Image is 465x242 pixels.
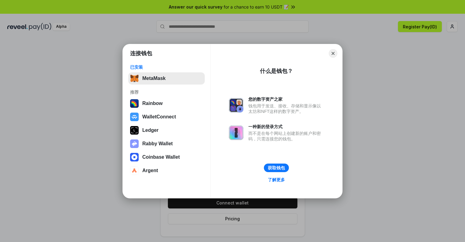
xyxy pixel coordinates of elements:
button: Close [329,49,337,58]
div: 了解更多 [268,177,285,182]
img: svg+xml,%3Csvg%20width%3D%2228%22%20height%3D%2228%22%20viewBox%3D%220%200%2028%2028%22%20fill%3D... [130,153,139,161]
div: Ledger [142,128,158,133]
div: Rainbow [142,101,163,106]
div: 已安装 [130,64,203,70]
div: 什么是钱包？ [260,67,293,75]
a: 了解更多 [264,176,289,184]
button: Coinbase Wallet [128,151,205,163]
button: WalletConnect [128,111,205,123]
div: 一种新的登录方式 [248,124,324,129]
img: svg+xml,%3Csvg%20xmlns%3D%22http%3A%2F%2Fwww.w3.org%2F2000%2Fsvg%22%20width%3D%2228%22%20height%3... [130,126,139,135]
button: Argent [128,164,205,177]
img: svg+xml,%3Csvg%20width%3D%2228%22%20height%3D%2228%22%20viewBox%3D%220%200%2028%2028%22%20fill%3D... [130,113,139,121]
img: svg+xml,%3Csvg%20width%3D%22120%22%20height%3D%22120%22%20viewBox%3D%220%200%20120%20120%22%20fil... [130,99,139,108]
img: svg+xml,%3Csvg%20xmlns%3D%22http%3A%2F%2Fwww.w3.org%2F2000%2Fsvg%22%20fill%3D%22none%22%20viewBox... [130,139,139,148]
img: svg+xml,%3Csvg%20xmlns%3D%22http%3A%2F%2Fwww.w3.org%2F2000%2Fsvg%22%20fill%3D%22none%22%20viewBox... [229,125,243,140]
button: MetaMask [128,72,205,85]
img: svg+xml,%3Csvg%20fill%3D%22none%22%20height%3D%2233%22%20viewBox%3D%220%200%2035%2033%22%20width%... [130,74,139,83]
div: Argent [142,168,158,173]
img: svg+xml,%3Csvg%20width%3D%2228%22%20height%3D%2228%22%20viewBox%3D%220%200%2028%2028%22%20fill%3D... [130,166,139,175]
button: Ledger [128,124,205,136]
div: MetaMask [142,76,165,81]
div: 获取钱包 [268,165,285,171]
button: Rabby Wallet [128,138,205,150]
h1: 连接钱包 [130,50,152,57]
button: 获取钱包 [264,164,289,172]
div: 钱包用于发送、接收、存储和显示像以太坊和NFT这样的数字资产。 [248,103,324,114]
button: Rainbow [128,97,205,110]
div: 推荐 [130,89,203,95]
div: Rabby Wallet [142,141,173,146]
div: 而不是在每个网站上创建新的账户和密码，只需连接您的钱包。 [248,131,324,142]
div: Coinbase Wallet [142,154,180,160]
div: 您的数字资产之家 [248,96,324,102]
img: svg+xml,%3Csvg%20xmlns%3D%22http%3A%2F%2Fwww.w3.org%2F2000%2Fsvg%22%20fill%3D%22none%22%20viewBox... [229,98,243,113]
div: WalletConnect [142,114,176,120]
